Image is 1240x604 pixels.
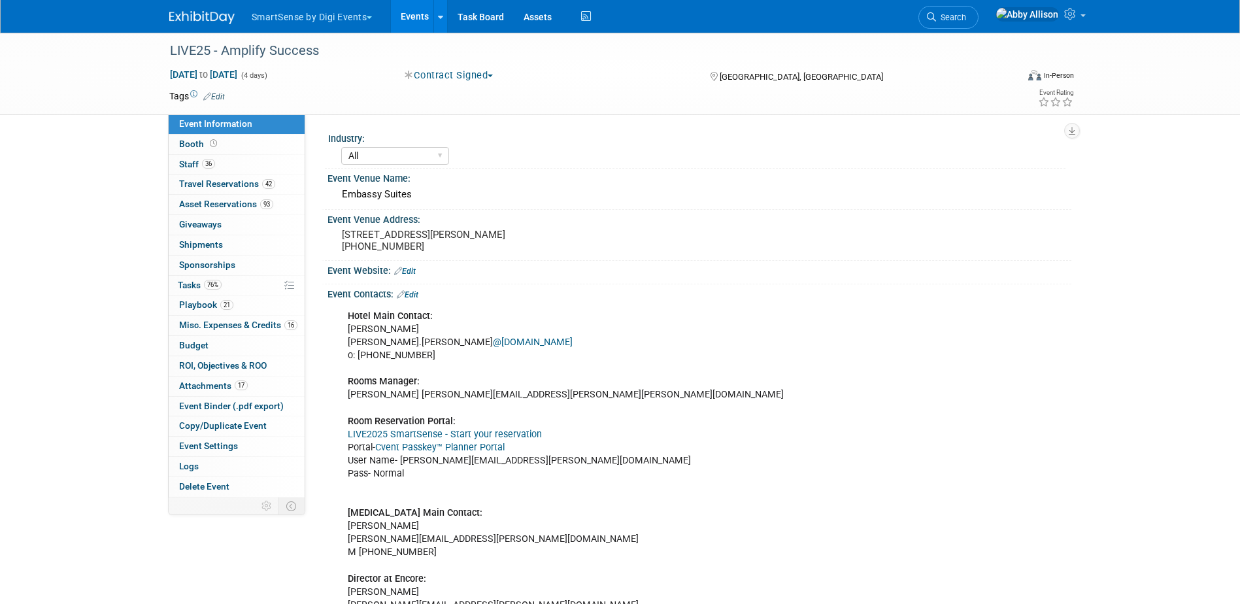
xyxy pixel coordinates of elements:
span: Event Binder (.pdf export) [179,401,284,411]
a: Edit [394,267,416,276]
a: Budget [169,336,305,356]
span: 93 [260,199,273,209]
span: Budget [179,340,209,350]
img: ExhibitDay [169,11,235,24]
a: Asset Reservations93 [169,195,305,214]
a: Playbook21 [169,295,305,315]
b: Rooms Manager: [348,376,420,387]
span: (4 days) [240,71,267,80]
span: Giveaways [179,219,222,229]
a: LIVE2025 SmartSense - Start your reservation [348,429,542,440]
a: Event Binder (.pdf export) [169,397,305,416]
img: Abby Allison [996,7,1059,22]
b: Room Reservation Portal: [348,416,456,427]
span: Shipments [179,239,223,250]
div: In-Person [1043,71,1074,80]
span: Delete Event [179,481,229,492]
span: 36 [202,159,215,169]
span: Playbook [179,299,233,310]
a: Edit [397,290,418,299]
span: Attachments [179,380,248,391]
span: 21 [220,300,233,310]
span: to [197,69,210,80]
span: [DATE] [DATE] [169,69,238,80]
pre: [STREET_ADDRESS][PERSON_NAME] [PHONE_NUMBER] [342,229,623,252]
a: Edit [203,92,225,101]
a: Logs [169,457,305,477]
b: Hotel Main Contact: [348,310,433,322]
a: Shipments [169,235,305,255]
a: @[DOMAIN_NAME] [493,337,573,348]
td: Tags [169,90,225,103]
div: Event Rating [1038,90,1073,96]
td: Toggle Event Tabs [278,497,305,514]
span: Booth not reserved yet [207,139,220,148]
b: Director at Encore: [348,573,426,584]
span: 17 [235,380,248,390]
a: Travel Reservations42 [169,175,305,194]
a: Search [918,6,979,29]
a: Sponsorships [169,256,305,275]
span: Logs [179,461,199,471]
div: Industry: [328,129,1065,145]
button: Contract Signed [400,69,498,82]
span: 42 [262,179,275,189]
span: Sponsorships [179,260,235,270]
span: [GEOGRAPHIC_DATA], [GEOGRAPHIC_DATA] [720,72,883,82]
span: Event Settings [179,441,238,451]
span: Staff [179,159,215,169]
div: Event Contacts: [327,284,1071,301]
span: Travel Reservations [179,178,275,189]
a: Event Settings [169,437,305,456]
a: ROI, Objectives & ROO [169,356,305,376]
a: Attachments17 [169,377,305,396]
a: Booth [169,135,305,154]
b: [MEDICAL_DATA] Main Contact: [348,507,482,518]
span: ROI, Objectives & ROO [179,360,267,371]
a: Cvent Passkey™ Planner Portal [375,442,505,453]
img: Format-Inperson.png [1028,70,1041,80]
span: 16 [284,320,297,330]
span: Search [936,12,966,22]
span: 76% [204,280,222,290]
span: Booth [179,139,220,149]
div: Event Venue Name: [327,169,1071,185]
div: Event Venue Address: [327,210,1071,226]
div: Event Website: [327,261,1071,278]
a: Event Information [169,114,305,134]
a: Misc. Expenses & Credits16 [169,316,305,335]
td: Personalize Event Tab Strip [256,497,278,514]
span: Event Information [179,118,252,129]
span: Misc. Expenses & Credits [179,320,297,330]
span: Asset Reservations [179,199,273,209]
div: LIVE25 - Amplify Success [165,39,997,63]
a: Copy/Duplicate Event [169,416,305,436]
a: Delete Event [169,477,305,497]
a: Giveaways [169,215,305,235]
div: Embassy Suites [337,184,1062,205]
div: Event Format [940,68,1075,88]
a: Staff36 [169,155,305,175]
a: Tasks76% [169,276,305,295]
span: Tasks [178,280,222,290]
span: Copy/Duplicate Event [179,420,267,431]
